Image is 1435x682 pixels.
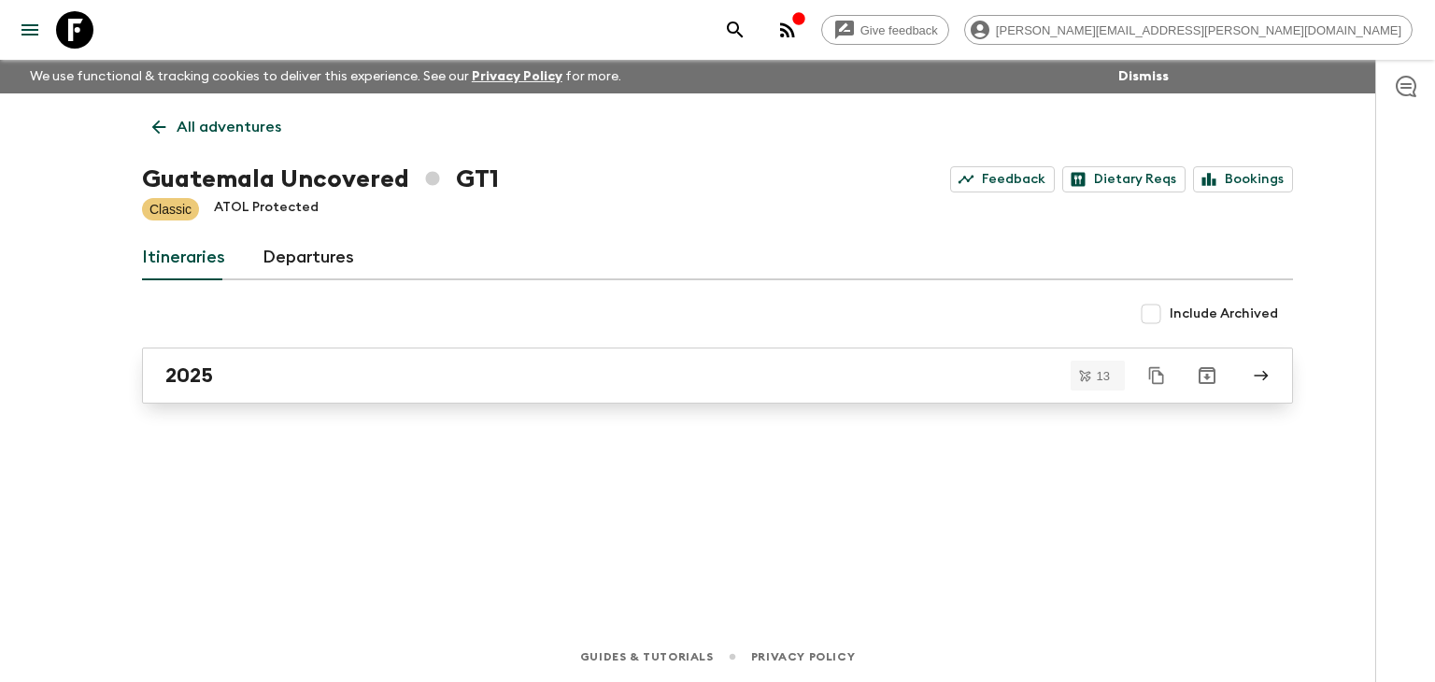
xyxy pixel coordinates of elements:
div: [PERSON_NAME][EMAIL_ADDRESS][PERSON_NAME][DOMAIN_NAME] [964,15,1413,45]
button: Archive [1188,357,1226,394]
p: We use functional & tracking cookies to deliver this experience. See our for more. [22,60,629,93]
p: Classic [149,200,192,219]
a: Itineraries [142,235,225,280]
span: Include Archived [1170,305,1278,323]
a: Dietary Reqs [1062,166,1186,192]
a: All adventures [142,108,291,146]
a: Privacy Policy [751,646,855,667]
button: Duplicate [1140,359,1173,392]
a: Give feedback [821,15,949,45]
span: 13 [1086,370,1121,382]
a: Privacy Policy [472,70,562,83]
h1: Guatemala Uncovered GT1 [142,161,499,198]
a: 2025 [142,348,1293,404]
button: menu [11,11,49,49]
a: Guides & Tutorials [580,646,714,667]
h2: 2025 [165,363,213,388]
button: search adventures [717,11,754,49]
p: All adventures [177,116,281,138]
p: ATOL Protected [214,198,319,220]
button: Dismiss [1114,64,1173,90]
span: [PERSON_NAME][EMAIL_ADDRESS][PERSON_NAME][DOMAIN_NAME] [986,23,1412,37]
span: Give feedback [850,23,948,37]
a: Feedback [950,166,1055,192]
a: Bookings [1193,166,1293,192]
a: Departures [263,235,354,280]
